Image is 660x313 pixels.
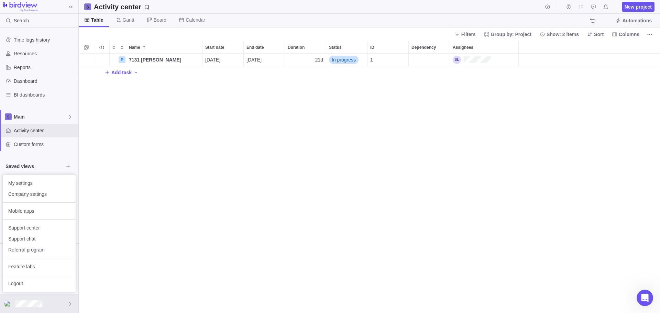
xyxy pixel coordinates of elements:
[3,189,76,200] a: Company settings
[637,290,653,306] iframe: Intercom live chat
[8,280,70,287] span: Logout
[3,205,76,216] a: Mobile apps
[8,246,70,253] span: Referral program
[3,233,76,244] a: Support chat
[4,300,12,308] div: Sandy Leung
[3,222,76,233] a: Support center
[4,301,12,306] img: Show
[8,191,70,198] span: Company settings
[3,261,76,272] a: Feature labs
[8,263,70,270] span: Feature labs
[8,180,70,187] span: My settings
[3,178,76,189] a: My settings
[3,278,76,289] a: Logout
[8,235,70,242] span: Support chat
[8,208,70,214] span: Mobile apps
[8,224,70,231] span: Support center
[3,244,76,255] a: Referral program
